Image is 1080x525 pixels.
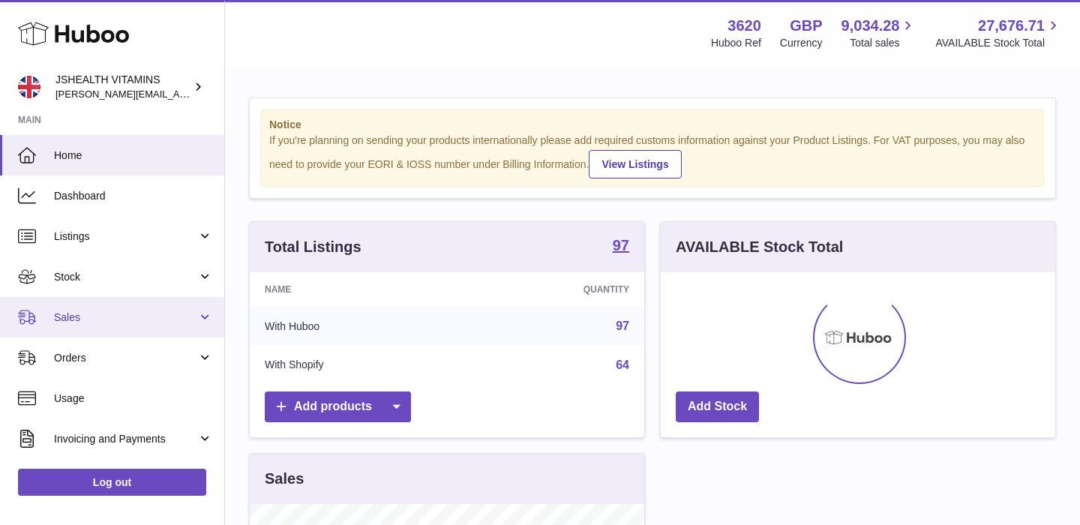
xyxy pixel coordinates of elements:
[54,351,197,365] span: Orders
[613,238,629,253] strong: 97
[269,118,1036,132] strong: Notice
[265,469,304,489] h3: Sales
[265,237,361,257] h3: Total Listings
[850,36,916,50] span: Total sales
[269,133,1036,178] div: If you're planning on sending your products internationally please add required customs informati...
[790,16,822,36] strong: GBP
[676,391,759,422] a: Add Stock
[780,36,823,50] div: Currency
[616,358,629,371] a: 64
[935,16,1062,50] a: 27,676.71 AVAILABLE Stock Total
[727,16,761,36] strong: 3620
[613,238,629,256] a: 97
[463,272,644,307] th: Quantity
[250,272,463,307] th: Name
[589,150,681,178] a: View Listings
[250,346,463,385] td: With Shopify
[978,16,1045,36] span: 27,676.71
[18,469,206,496] a: Log out
[54,189,213,203] span: Dashboard
[676,237,843,257] h3: AVAILABLE Stock Total
[55,73,190,101] div: JSHEALTH VITAMINS
[18,76,40,98] img: francesca@jshealthvitamins.com
[54,391,213,406] span: Usage
[841,16,900,36] span: 9,034.28
[250,307,463,346] td: With Huboo
[711,36,761,50] div: Huboo Ref
[54,229,197,244] span: Listings
[841,16,917,50] a: 9,034.28 Total sales
[935,36,1062,50] span: AVAILABLE Stock Total
[265,391,411,422] a: Add products
[616,319,629,332] a: 97
[54,310,197,325] span: Sales
[54,432,197,446] span: Invoicing and Payments
[54,270,197,284] span: Stock
[54,148,213,163] span: Home
[55,88,301,100] span: [PERSON_NAME][EMAIL_ADDRESS][DOMAIN_NAME]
